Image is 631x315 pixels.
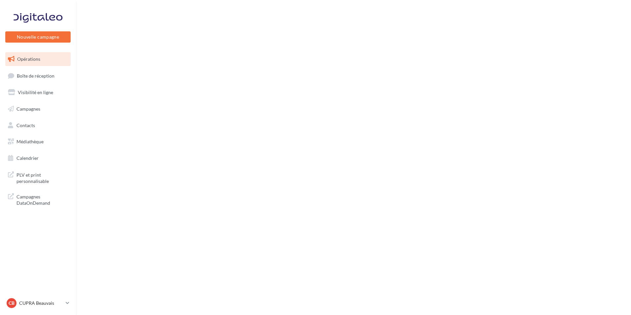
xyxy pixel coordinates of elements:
[17,192,68,206] span: Campagnes DataOnDemand
[4,135,72,149] a: Médiathèque
[4,190,72,209] a: Campagnes DataOnDemand
[5,31,71,43] button: Nouvelle campagne
[4,86,72,99] a: Visibilité en ligne
[17,122,35,128] span: Contacts
[4,119,72,132] a: Contacts
[19,300,63,306] p: CUPRA Beauvais
[17,106,40,112] span: Campagnes
[17,73,54,78] span: Boîte de réception
[17,170,68,185] span: PLV et print personnalisable
[17,155,39,161] span: Calendrier
[18,89,53,95] span: Visibilité en ligne
[4,151,72,165] a: Calendrier
[17,56,40,62] span: Opérations
[5,297,71,309] a: CB CUPRA Beauvais
[4,102,72,116] a: Campagnes
[17,139,44,144] span: Médiathèque
[4,52,72,66] a: Opérations
[9,300,15,306] span: CB
[4,69,72,83] a: Boîte de réception
[4,168,72,187] a: PLV et print personnalisable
